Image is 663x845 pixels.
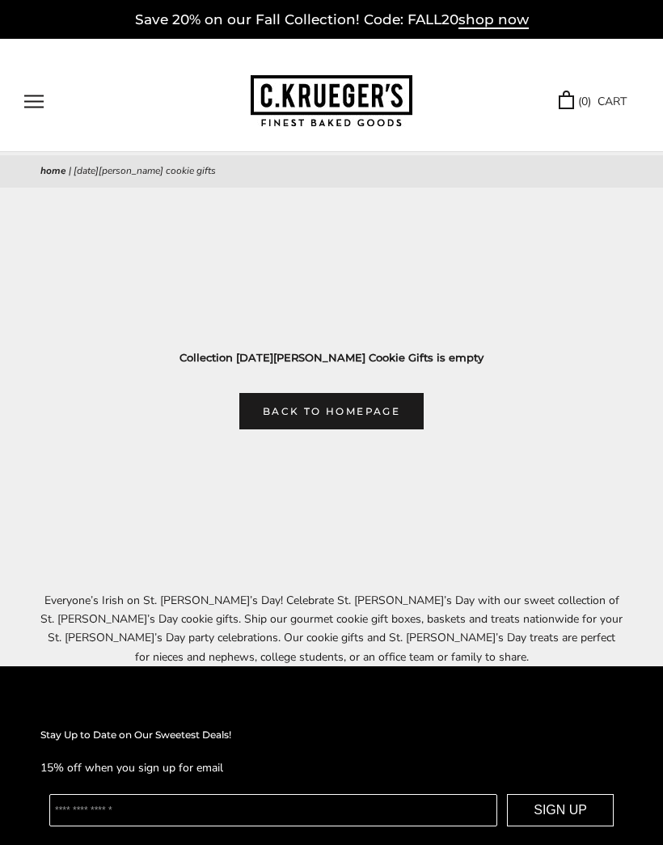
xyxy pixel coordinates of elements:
[40,758,623,777] p: 15% off when you sign up for email
[74,164,216,177] span: [DATE][PERSON_NAME] Cookie Gifts
[135,11,529,29] a: Save 20% on our Fall Collection! Code: FALL20shop now
[40,163,623,180] nav: breadcrumbs
[458,11,529,29] span: shop now
[507,794,614,826] button: SIGN UP
[49,794,497,826] input: Enter your email
[24,95,44,108] button: Open navigation
[69,164,71,177] span: |
[40,349,623,366] h3: Collection [DATE][PERSON_NAME] Cookie Gifts is empty
[40,727,623,743] h2: Stay Up to Date on Our Sweetest Deals!
[239,393,424,429] a: Back to homepage
[251,75,412,128] img: C.KRUEGER'S
[40,164,66,177] a: Home
[559,92,627,111] a: (0) CART
[40,591,623,665] p: Everyone’s Irish on St. [PERSON_NAME]’s Day! Celebrate St. [PERSON_NAME]’s Day with our sweet col...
